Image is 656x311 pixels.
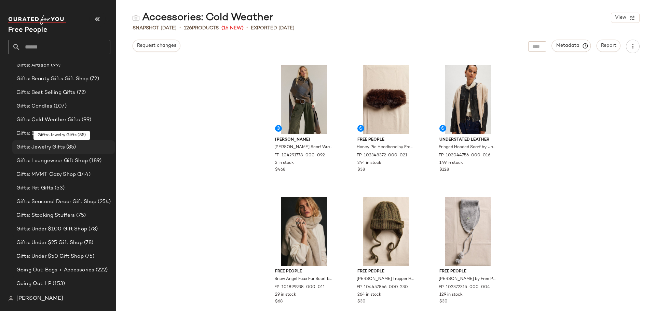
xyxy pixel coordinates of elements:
span: (72) [76,89,86,97]
span: Snow Angel Faux Fur Scarf by Free People in White [274,276,332,282]
span: $128 [439,167,449,173]
button: Request changes [133,40,180,52]
div: Products [184,25,219,32]
img: 103044756_016_a [434,65,503,134]
span: [PERSON_NAME] by Free People in Grey [439,276,496,282]
span: Going Out: Bags + Accessories [16,266,94,274]
span: $68 [275,299,283,305]
span: Metadata [556,43,587,49]
img: 102372315_004_b [434,197,503,266]
span: FP-101899938-000-011 [274,284,325,291]
img: svg%3e [8,296,14,301]
span: Gifts: Seasonal Decor Gift Shop [16,198,96,206]
span: (99) [80,116,92,124]
span: Fringed Hooded Scarf by Understated Leather at Free People in Tan [439,144,496,151]
span: $30 [439,299,448,305]
button: Report [597,40,620,52]
span: Request changes [137,43,176,48]
span: Understated Leather [439,137,497,143]
span: Gifts: Best Selling Gifts [16,89,76,97]
span: Gifts: Loungewear Gift Shop [16,157,88,165]
span: • [179,24,181,32]
span: 149 in stock [439,160,463,166]
span: Gifts: Beauty Gifts Gift Shop [16,75,88,83]
span: (107) [52,102,67,110]
span: (189) [88,157,102,165]
span: Free People [357,269,415,275]
img: svg%3e [133,14,139,21]
span: [PERSON_NAME] [16,295,63,303]
img: 102348372_021_b [352,65,421,134]
span: Gifts: Candles [16,102,52,110]
span: FP-102372315-000-004 [439,284,490,291]
span: View [615,15,626,20]
span: Gifts: Jewelry Gifts [16,143,65,151]
span: Gifts: MVMT Cozy Shop [16,171,76,179]
span: $38 [357,167,365,173]
span: Gifts: Stocking Stuffers [16,212,75,220]
span: Gifts: Under $100 Gift Shop [16,225,87,233]
img: 104457866_230_b [352,197,421,266]
span: (53) [53,184,65,192]
span: Gifts: Under $50 Gift Shop [16,253,84,260]
span: 3 in stock [275,160,294,166]
span: Honey Pie Headband by Free People in Brown [357,144,414,151]
span: (72) [88,75,99,83]
span: FP-103044756-000-016 [439,153,490,159]
span: (102) [58,130,72,138]
span: (78) [83,239,94,247]
div: Accessories: Cold Weather [133,11,273,25]
span: (75) [75,212,86,220]
span: 264 in stock [357,292,381,298]
img: cfy_white_logo.C9jOOHJF.svg [8,15,66,25]
span: (222) [94,266,108,274]
span: • [246,24,248,32]
span: Gifts: Cozy Gifts [16,130,58,138]
span: 129 in stock [439,292,463,298]
span: Free People [275,269,333,275]
span: 244 in stock [357,160,381,166]
span: Going Out: LP [16,280,51,288]
span: 29 in stock [275,292,296,298]
span: $468 [275,167,285,173]
span: (153) [51,280,65,288]
span: (75) [84,253,95,260]
span: Gifts: Cold Weather Gifts [16,116,80,124]
span: (144) [76,171,91,179]
span: (16 New) [221,25,244,32]
span: FP-104457866-000-230 [357,284,408,291]
img: 101899938_011_a [270,197,338,266]
span: (78) [87,225,98,233]
img: 104291778_092_a [270,65,338,134]
span: $30 [357,299,366,305]
span: 126 [184,26,192,31]
span: Report [601,43,616,48]
span: Gifts: Under $25 Gift Shop [16,239,83,247]
span: (99) [50,61,61,69]
span: Free People [439,269,497,275]
span: Free People [357,137,415,143]
span: FP-104291778-000-092 [274,153,325,159]
span: [PERSON_NAME] [275,137,333,143]
button: Metadata [552,40,591,52]
span: (254) [96,198,111,206]
span: [PERSON_NAME] Trapper Hat by Free People in Green [357,276,414,282]
span: [PERSON_NAME] Scarf Wrap at Free People in Blue [274,144,332,151]
span: Gifts: Artisan [16,61,50,69]
button: View [611,13,640,23]
span: (85) [65,143,76,151]
span: Gifts: Pet Gifts [16,184,53,192]
span: Current Company Name [8,27,47,34]
p: Exported [DATE] [251,25,295,32]
span: FP-102348372-000-021 [357,153,407,159]
span: Snapshot [DATE] [133,25,177,32]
